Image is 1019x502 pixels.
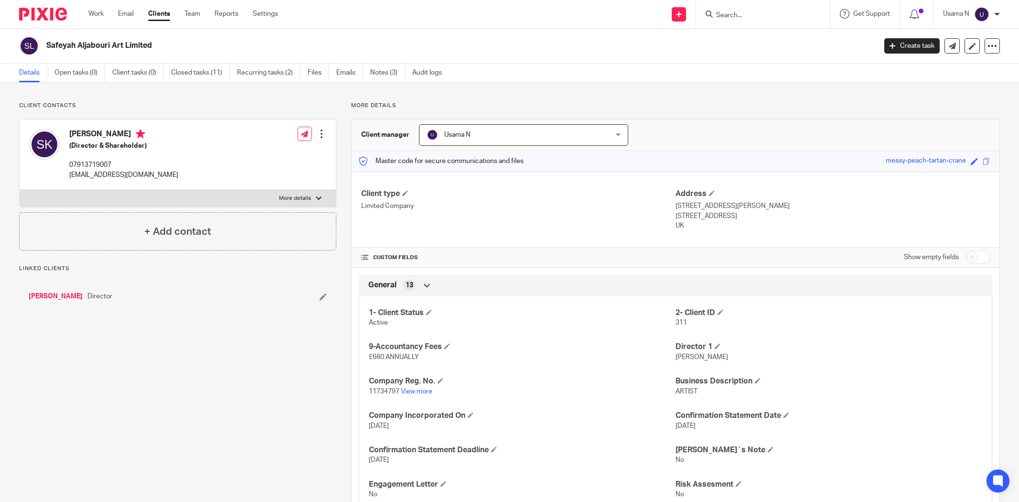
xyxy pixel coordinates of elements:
h4: Business Description [676,376,982,386]
span: No [369,491,377,498]
h4: Company Incorporated On [369,411,676,421]
h4: Engagement Letter [369,480,676,490]
span: 13 [406,281,413,290]
input: Search [715,11,801,20]
h4: Confirmation Statement Date [676,411,982,421]
a: Audit logs [412,64,449,82]
p: [EMAIL_ADDRESS][DOMAIN_NAME] [69,170,178,180]
h4: Risk Assesment [676,480,982,490]
a: Create task [884,38,940,54]
span: Get Support [853,11,890,17]
img: svg%3E [974,7,989,22]
img: svg%3E [19,36,39,56]
h4: 9-Accountancy Fees [369,342,676,352]
a: Emails [336,64,363,82]
a: Work [88,9,104,19]
h4: Confirmation Statement Deadline [369,445,676,455]
p: [STREET_ADDRESS][PERSON_NAME] [676,201,990,211]
p: Client contacts [19,102,336,109]
a: Client tasks (0) [112,64,164,82]
a: Closed tasks (11) [171,64,230,82]
img: svg%3E [29,129,60,160]
span: ARTIST [676,388,697,395]
p: UK [676,221,990,230]
a: Team [184,9,200,19]
p: 07913719007 [69,160,178,170]
span: Active [369,319,388,326]
div: messy-peach-tartan-crane [886,156,966,167]
p: Usama N [943,9,969,19]
a: Open tasks (0) [54,64,105,82]
i: Primary [136,129,145,139]
h4: 1- Client Status [369,308,676,318]
a: View more [401,388,432,395]
a: Email [118,9,134,19]
a: Settings [253,9,278,19]
a: [PERSON_NAME] [29,292,83,301]
h4: Client type [361,189,676,199]
span: No [676,491,684,498]
span: No [676,457,684,463]
span: General [368,280,397,290]
h4: Director 1 [676,342,982,352]
h2: Safeyah Aljabouri Art Limited [46,41,705,51]
a: Details [19,64,47,82]
a: Clients [148,9,170,19]
a: Recurring tasks (2) [237,64,300,82]
span: Director [87,292,112,301]
a: Files [308,64,329,82]
span: £660 ANNUALLY [369,354,419,360]
a: Reports [215,9,238,19]
a: Notes (3) [370,64,405,82]
h4: Company Reg. No. [369,376,676,386]
h4: [PERSON_NAME]`s Note [676,445,982,455]
span: [DATE] [369,457,389,463]
span: 311 [676,319,687,326]
span: Usama N [444,131,471,138]
p: More details [279,195,311,202]
h3: Client manager [361,130,409,140]
p: [STREET_ADDRESS] [676,211,990,221]
h4: + Add contact [144,224,211,239]
span: 11734797 [369,388,399,395]
span: [DATE] [369,423,389,429]
p: More details [351,102,1000,109]
h4: 2- Client ID [676,308,982,318]
p: Limited Company [361,201,676,211]
h5: (Director & Shareholder) [69,141,178,151]
img: svg%3E [427,129,438,141]
span: [DATE] [676,423,696,429]
h4: CUSTOM FIELDS [361,254,676,262]
img: Pixie [19,8,67,21]
h4: [PERSON_NAME] [69,129,178,141]
p: Master code for secure communications and files [359,156,524,166]
h4: Address [676,189,990,199]
p: Linked clients [19,265,336,273]
span: [PERSON_NAME] [676,354,728,360]
label: Show empty fields [904,252,959,262]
